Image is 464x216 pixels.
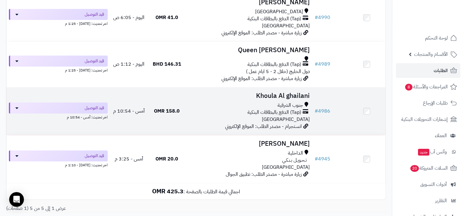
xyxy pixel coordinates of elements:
span: السلات المتروكة [410,164,448,172]
span: جديد [418,149,429,156]
a: #4945 [314,155,330,163]
a: التقارير [396,193,460,208]
span: زيارة مباشرة - مصدر الطلب: الموقع الإلكتروني [221,29,301,37]
span: أدوات التسويق [420,180,447,189]
div: اخر تحديث: [DATE] - 1:25 م [9,20,108,26]
span: زيارة مباشرة - مصدر الطلب: تطبيق الجوال [225,171,301,178]
span: 8 [405,84,412,91]
span: أمس - 3:25 م [115,155,143,163]
span: الداخلية [288,150,303,157]
a: العملاء [396,128,460,143]
a: #4989 [314,60,330,68]
span: # [314,107,318,115]
td: اجمالي قيمة الطلبات بالصفحة : [6,183,385,199]
span: إشعارات التحويلات البنكية [401,115,448,124]
span: طلبات الإرجاع [423,99,448,107]
span: جنوب الشرقية [277,102,303,109]
span: اليوم - 6:05 ص [113,14,144,21]
span: قيد التوصيل [85,105,104,111]
span: قيد التوصيل [85,153,104,159]
span: لوحة التحكم [425,34,448,42]
b: 425.3 OMR [152,187,183,196]
span: 158.0 OMR [154,107,180,115]
span: اليوم - 1:12 ص [113,60,144,68]
span: [GEOGRAPHIC_DATA] [262,116,309,123]
span: [GEOGRAPHIC_DATA] [262,164,309,171]
span: التقارير [435,196,447,205]
span: أمس - 10:54 م [113,107,145,115]
span: تـحـويـل بـنـكـي [282,157,306,164]
span: 146.31 BHD [153,60,181,68]
span: زيارة مباشرة - مصدر الطلب: الموقع الإلكتروني [221,75,301,82]
span: دول الخليج (خلال 2 - 5 ايام عمل ) [246,68,309,75]
span: 20 [410,165,419,172]
a: إشعارات التحويلات البنكية [396,112,460,127]
a: الطلبات [396,63,460,78]
span: 20.0 OMR [155,155,178,163]
span: 41.0 OMR [155,14,178,21]
span: المراجعات والأسئلة [405,83,448,91]
a: طلبات الإرجاع [396,96,460,110]
div: اخر تحديث: أمس - 10:54 م [9,114,108,120]
span: [GEOGRAPHIC_DATA] [255,8,303,15]
span: الطلبات [434,66,448,75]
div: Open Intercom Messenger [9,192,24,207]
h3: Queen [PERSON_NAME] [188,47,310,54]
span: انستجرام - مصدر الطلب: الموقع الإلكتروني [225,123,301,130]
span: قيد التوصيل [85,11,104,17]
span: قيد التوصيل [85,58,104,64]
h3: Khoula Al ghailani [188,92,310,99]
h3: [PERSON_NAME] [188,140,310,147]
a: #4990 [314,14,330,21]
span: العملاء [435,131,447,140]
span: # [314,60,318,68]
span: # [314,155,318,163]
a: أدوات التسويق [396,177,460,192]
a: المراجعات والأسئلة8 [396,79,460,94]
span: وآتس آب [417,148,447,156]
div: اخر تحديث: [DATE] - 1:25 م [9,67,108,73]
a: لوحة التحكم [396,31,460,45]
span: # [314,14,318,21]
a: #4986 [314,107,330,115]
span: (Tap) الدفع بالبطاقات البنكية [247,15,301,22]
a: السلات المتروكة20 [396,161,460,175]
span: (Tap) الدفع بالبطاقات البنكية [247,61,301,68]
span: [GEOGRAPHIC_DATA] [262,22,309,29]
div: اخر تحديث: [DATE] - 1:10 م [9,161,108,168]
a: وآتس آبجديد [396,145,460,159]
span: (Tap) الدفع بالبطاقات البنكية [247,109,301,116]
div: عرض 1 إلى 5 من 5 (1 صفحات) [2,205,196,212]
span: الأقسام والمنتجات [414,50,448,59]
